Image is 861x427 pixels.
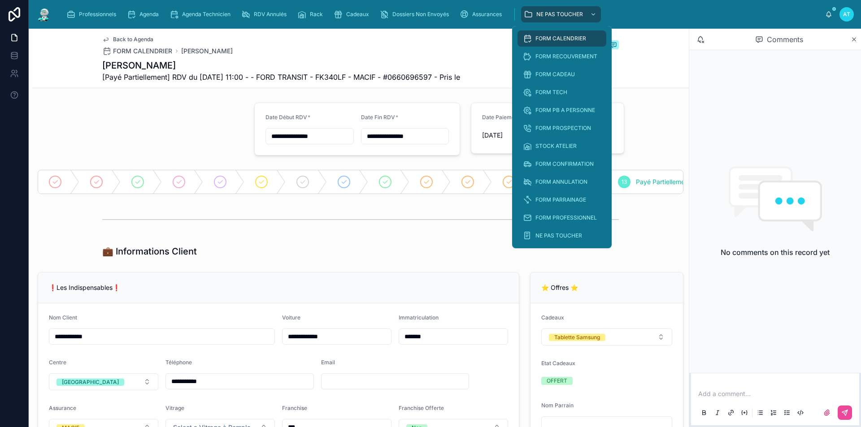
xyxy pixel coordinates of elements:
span: Date Fin RDV [361,114,395,121]
a: FORM PROFESSIONNEL [517,210,606,226]
img: App logo [36,7,52,22]
a: Rack [295,6,329,22]
a: Dossiers Non Envoyés [377,6,455,22]
h1: [PERSON_NAME] [102,59,460,72]
span: FORM ANNULATION [535,178,587,185]
span: RDV Annulés [254,11,287,18]
a: FORM ANNULATION [517,174,606,190]
span: FORM PARRAINAGE [535,196,586,203]
span: Date Paiement Partiel [482,114,538,121]
div: scrollable content [59,4,825,24]
a: NE PAS TOUCHER [521,6,601,22]
a: Agenda [124,6,165,22]
a: FORM TECH [517,84,606,100]
span: Payé Partiellement [636,177,691,186]
span: Date Début RDV [265,114,307,121]
span: 13 [622,178,627,185]
span: [Payé Partiellement] RDV du [DATE] 11:00 - - FORD TRANSIT - FK340LF - MACIF - #0660696597 - Pris le [102,72,460,82]
span: Comments [767,34,803,45]
button: Select Button [49,373,158,390]
span: FORM CADEAU [535,71,575,78]
a: FORM PB A PERSONNE [517,102,606,118]
span: Professionnels [79,11,116,18]
span: FORM PB A PERSONNE [535,107,595,114]
span: NE PAS TOUCHER [535,232,582,239]
span: Immatriculation [399,314,439,321]
span: FORM CALENDRIER [113,47,172,56]
span: Nom Parrain [541,402,574,409]
a: [PERSON_NAME] [181,47,233,56]
a: Agenda Technicien [167,6,237,22]
div: OFFERT [547,377,567,385]
span: ⭐ Offres ⭐ [541,284,578,291]
a: NE PAS TOUCHER [517,228,606,244]
span: FORM RECOUVREMENT [535,53,597,60]
a: FORM CADEAU [517,66,606,82]
span: Franchise Offerte [399,405,444,411]
span: Nom Client [49,314,77,321]
span: Franchise [282,405,307,411]
a: FORM RECOUVREMENT [517,48,606,65]
span: Back to Agenda [113,36,153,43]
a: Assurances [457,6,508,22]
h1: 💼 Informations Client [102,245,197,258]
a: FORM CALENDRIER [102,47,172,56]
span: Agenda [139,11,159,18]
a: FORM CONFIRMATION [517,156,606,172]
a: Back to Agenda [102,36,153,43]
span: [DATE] [482,131,613,140]
h2: No comments on this record yet [721,247,830,258]
span: Cadeaux [541,314,564,321]
button: Select Button [541,328,672,345]
span: Téléphone [165,359,192,366]
a: FORM CALENDRIER [517,30,606,47]
span: FORM TECH [535,89,567,96]
span: Cadeaux [346,11,369,18]
div: [GEOGRAPHIC_DATA] [62,379,119,386]
span: Dossiers Non Envoyés [392,11,449,18]
span: STOCK ATELIER [535,142,577,150]
span: Assurance [49,405,76,411]
span: FORM PROFESSIONNEL [535,214,597,221]
span: Email [321,359,335,366]
span: FORM PROSPECTION [535,125,591,132]
span: AT [843,11,850,18]
span: FORM CALENDRIER [535,35,586,42]
a: Professionnels [64,6,122,22]
span: FORM CONFIRMATION [535,160,594,168]
span: Voiture [282,314,300,321]
span: Rack [310,11,323,18]
a: FORM PROSPECTION [517,120,606,136]
a: FORM PARRAINAGE [517,192,606,208]
span: ❗Les Indispensables❗ [49,284,120,291]
span: Centre [49,359,66,366]
span: NE PAS TOUCHER [536,11,583,18]
span: Assurances [472,11,502,18]
div: Tablette Samsung [554,334,600,341]
span: Etat Cadeaux [541,360,575,367]
span: Vitrage [165,405,184,411]
a: RDV Annulés [239,6,293,22]
a: Cadeaux [331,6,375,22]
span: Agenda Technicien [182,11,230,18]
a: STOCK ATELIER [517,138,606,154]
